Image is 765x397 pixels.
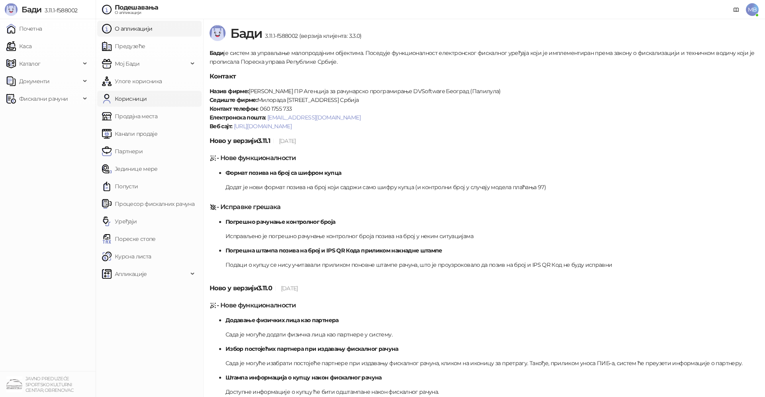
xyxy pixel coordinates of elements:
span: [DATE] [281,285,298,292]
a: Документација [730,3,743,16]
a: Партнери [102,143,143,159]
strong: Седиште фирме: [210,96,257,104]
a: Попусти [102,178,138,194]
h5: Ново у верзији 3.11.1 [210,136,759,146]
span: 3.11.1-f588002 (верзија клијента: 3.3.0) [262,32,361,39]
span: Апликације [115,266,147,282]
strong: Погрешна штампа позива на број и IPS QR Кода приликом накнадне штампе [226,247,442,254]
img: Logo [210,25,226,41]
img: 64x64-companyLogo-4a28e1f8-f217-46d7-badd-69a834a81aaf.png [6,376,22,392]
h5: Контакт [210,72,759,81]
h5: - Исправке грешака [210,202,759,212]
span: MB [746,3,759,16]
a: Уређаји [102,213,137,229]
strong: Формат позива на број са шифром купца [226,169,341,176]
a: Каса [6,38,31,54]
strong: Погрешно рачунање контролног броја [226,218,335,225]
p: Додат је нови формат позива на број који садржи само шифру купца (и контролни број у случају моде... [226,183,759,192]
p: је систем за управљање малопродајним објектима. Поседује функционалност електронског фискалног ур... [210,49,759,66]
a: [URL][DOMAIN_NAME] [234,123,292,130]
span: Документи [19,73,49,89]
strong: Електронска пошта: [210,114,266,121]
div: Подешавања [115,4,159,11]
a: Корисници [102,91,147,107]
span: 3.11.1-f588002 [41,7,77,14]
strong: Веб сајт: [210,123,232,130]
a: Продајна места [102,108,157,124]
span: Мој Бади [115,56,139,72]
h5: - Нове функционалности [210,153,759,163]
a: Улоге корисника [102,73,162,89]
a: Почетна [6,21,42,37]
a: Пореске стопе [102,231,156,247]
strong: Штампа информација о купцу након фискалног рачуна [226,374,382,381]
span: Каталог [19,56,41,72]
span: Фискални рачуни [19,91,68,107]
p: Подаци о купцу се нису учитавали приликом поновне штампе рачуна, што је проузроковало да позив на... [226,260,759,269]
strong: Додавање физичких лица као партнера [226,317,339,324]
a: Предузеће [102,38,145,54]
strong: Бади [210,49,224,57]
a: [EMAIL_ADDRESS][DOMAIN_NAME] [267,114,361,121]
span: Бади [230,25,262,41]
img: Logo [5,3,18,16]
p: [PERSON_NAME] ПР Агенција за рачунарско програмирање DVSoftware Београд (Палилула) Милорада [STRE... [210,87,759,131]
a: Канали продаје [102,126,157,142]
strong: Избор постојећих партнера при издавању фискалног рачуна [226,345,398,352]
div: О апликацији [115,11,159,15]
a: О апликацији [102,21,152,37]
p: Сада је могуће додати физичка лица као партнере у систему. [226,330,759,339]
a: Јединице мере [102,161,158,177]
p: Сада је могуће изабрати постојеће партнере при издавању фискалног рачуна, кликом на иконицу за пр... [226,359,759,368]
strong: Контакт телефон: [210,105,259,112]
a: Процесор фискалних рачуна [102,196,194,212]
span: [DATE] [279,137,296,145]
span: Бади [22,5,41,14]
p: Исправљено је погрешно рачунање контролног броја позива на број у неким ситуацијама [226,232,759,241]
small: JAVNO PREDUZEĆE SPORTSKO KULTURNI CENTAR, OBRENOVAC [25,376,73,393]
p: Доступне информације о купцу ће бити одштампане након фискалног рачуна. [226,387,759,396]
h5: - Нове функционалности [210,301,759,310]
h5: Ново у верзији 3.11.0 [210,284,759,293]
strong: Назив фирме: [210,88,249,95]
a: Курсна листа [102,248,151,264]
